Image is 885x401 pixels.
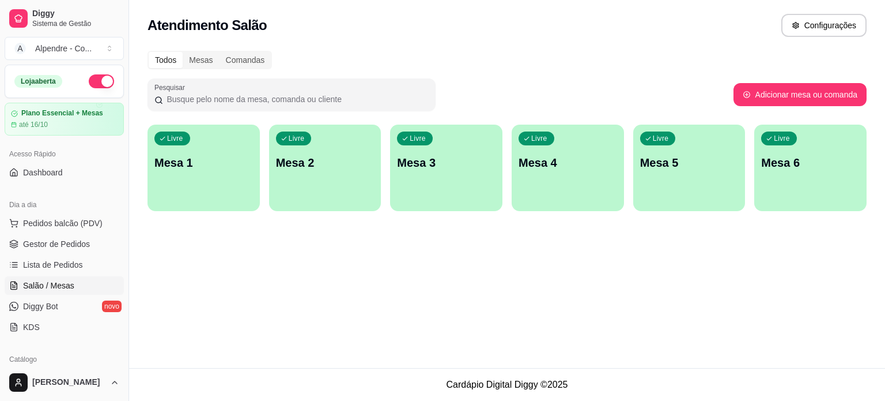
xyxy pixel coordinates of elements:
[5,163,124,182] a: Dashboard
[21,109,103,118] article: Plano Essencial + Mesas
[5,145,124,163] div: Acesso Rápido
[14,75,62,88] div: Loja aberta
[23,301,58,312] span: Diggy Bot
[129,368,885,401] footer: Cardápio Digital Diggy © 2025
[32,377,105,388] span: [PERSON_NAME]
[5,196,124,214] div: Dia a dia
[5,276,124,295] a: Salão / Mesas
[23,321,40,333] span: KDS
[23,167,63,178] span: Dashboard
[183,52,219,68] div: Mesas
[89,74,114,88] button: Alterar Status
[167,134,183,143] p: Livre
[269,125,381,211] button: LivreMesa 2
[5,5,124,32] a: DiggySistema de Gestão
[147,16,267,35] h2: Atendimento Salão
[640,155,739,171] p: Mesa 5
[163,93,429,105] input: Pesquisar
[5,318,124,336] a: KDS
[220,52,271,68] div: Comandas
[5,297,124,316] a: Diggy Botnovo
[154,83,189,92] label: Pesquisar
[761,155,860,171] p: Mesa 6
[633,125,746,211] button: LivreMesa 5
[276,155,375,171] p: Mesa 2
[147,125,260,211] button: LivreMesa 1
[14,43,26,54] span: A
[32,19,119,28] span: Sistema de Gestão
[390,125,502,211] button: LivreMesa 3
[23,238,90,250] span: Gestor de Pedidos
[5,256,124,274] a: Lista de Pedidos
[5,235,124,253] a: Gestor de Pedidos
[35,43,92,54] div: Alpendre - Co ...
[397,155,496,171] p: Mesa 3
[289,134,305,143] p: Livre
[5,37,124,60] button: Select a team
[5,103,124,136] a: Plano Essencial + Mesasaté 16/10
[149,52,183,68] div: Todos
[5,350,124,369] div: Catálogo
[519,155,617,171] p: Mesa 4
[32,9,119,19] span: Diggy
[5,369,124,396] button: [PERSON_NAME]
[23,259,83,271] span: Lista de Pedidos
[410,134,426,143] p: Livre
[154,155,253,171] p: Mesa 1
[733,83,867,106] button: Adicionar mesa ou comanda
[781,14,867,37] button: Configurações
[774,134,790,143] p: Livre
[754,125,867,211] button: LivreMesa 6
[23,280,74,291] span: Salão / Mesas
[531,134,547,143] p: Livre
[512,125,624,211] button: LivreMesa 4
[653,134,669,143] p: Livre
[5,214,124,233] button: Pedidos balcão (PDV)
[23,218,103,229] span: Pedidos balcão (PDV)
[19,120,48,129] article: até 16/10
